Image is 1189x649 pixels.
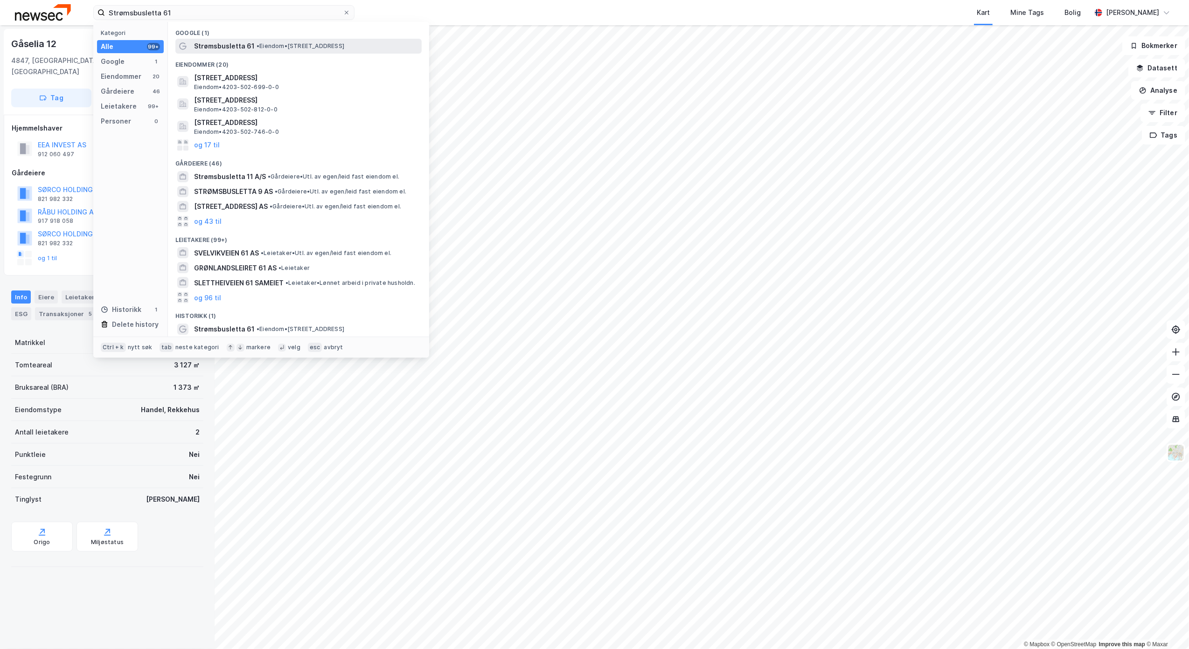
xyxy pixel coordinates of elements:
[153,58,160,65] div: 1
[128,344,153,351] div: nytt søk
[194,292,221,303] button: og 96 til
[194,139,220,151] button: og 17 til
[112,319,159,330] div: Delete history
[285,279,415,287] span: Leietaker • Lønnet arbeid i private husholdn.
[189,449,200,460] div: Nei
[153,88,160,95] div: 46
[91,539,124,546] div: Miljøstatus
[194,95,418,106] span: [STREET_ADDRESS]
[174,359,200,371] div: 3 127 ㎡
[977,7,990,18] div: Kart
[12,167,203,179] div: Gårdeiere
[257,325,259,332] span: •
[15,449,46,460] div: Punktleie
[270,203,272,210] span: •
[275,188,406,195] span: Gårdeiere • Utl. av egen/leid fast eiendom el.
[194,262,277,274] span: GRØNLANDSLEIRET 61 AS
[1106,7,1159,18] div: [PERSON_NAME]
[62,290,113,304] div: Leietakere
[11,36,58,51] div: Gåselia 12
[15,359,52,371] div: Tomteareal
[189,471,200,483] div: Nei
[194,41,255,52] span: Strømsbusletta 61
[34,539,50,546] div: Origo
[1167,444,1185,462] img: Z
[246,344,271,351] div: markere
[11,89,91,107] button: Tag
[101,101,137,112] div: Leietakere
[257,42,344,50] span: Eiendom • [STREET_ADDRESS]
[194,72,418,83] span: [STREET_ADDRESS]
[194,106,278,113] span: Eiendom • 4203-502-812-0-0
[35,307,99,320] div: Transaksjoner
[261,249,264,256] span: •
[1131,81,1185,100] button: Analyse
[15,4,71,21] img: newsec-logo.f6e21ccffca1b3a03d2d.png
[194,83,279,91] span: Eiendom • 4203-502-699-0-0
[257,325,344,333] span: Eiendom • [STREET_ADDRESS]
[15,427,69,438] div: Antall leietakere
[12,123,203,134] div: Hjemmelshaver
[101,41,113,52] div: Alle
[105,6,343,20] input: Søk på adresse, matrikkel, gårdeiere, leietakere eller personer
[275,188,278,195] span: •
[38,217,73,225] div: 917 918 058
[194,171,266,182] span: Strømsbusletta 11 A/S
[38,240,73,247] div: 821 982 332
[324,344,343,351] div: avbryt
[168,22,429,39] div: Google (1)
[153,306,160,313] div: 1
[194,128,279,136] span: Eiendom • 4203-502-746-0-0
[1024,641,1050,648] a: Mapbox
[146,494,200,505] div: [PERSON_NAME]
[101,56,125,67] div: Google
[11,290,31,304] div: Info
[153,73,160,80] div: 20
[38,151,74,158] div: 912 060 497
[261,249,391,257] span: Leietaker • Utl. av egen/leid fast eiendom el.
[278,264,310,272] span: Leietaker
[147,43,160,50] div: 99+
[268,173,271,180] span: •
[141,404,200,415] div: Handel, Rekkehus
[153,117,160,125] div: 0
[11,55,129,77] div: 4847, [GEOGRAPHIC_DATA], [GEOGRAPHIC_DATA]
[195,427,200,438] div: 2
[15,471,51,483] div: Festegrunn
[1064,7,1081,18] div: Bolig
[101,116,131,127] div: Personer
[15,404,62,415] div: Eiendomstype
[15,494,42,505] div: Tinglyst
[194,201,268,212] span: [STREET_ADDRESS] AS
[194,324,255,335] span: Strømsbusletta 61
[101,71,141,82] div: Eiendommer
[101,29,164,36] div: Kategori
[86,309,95,318] div: 5
[194,216,222,227] button: og 43 til
[101,86,134,97] div: Gårdeiere
[1099,641,1145,648] a: Improve this map
[1010,7,1044,18] div: Mine Tags
[1122,36,1185,55] button: Bokmerker
[175,344,219,351] div: neste kategori
[270,203,401,210] span: Gårdeiere • Utl. av egen/leid fast eiendom el.
[160,343,174,352] div: tab
[257,42,259,49] span: •
[11,307,31,320] div: ESG
[1051,641,1097,648] a: OpenStreetMap
[194,186,273,197] span: STRØMSBUSLETTA 9 AS
[268,173,399,180] span: Gårdeiere • Utl. av egen/leid fast eiendom el.
[168,305,429,322] div: Historikk (1)
[194,248,259,259] span: SVELVIKVEIEN 61 AS
[168,229,429,246] div: Leietakere (99+)
[1140,104,1185,122] button: Filter
[101,304,141,315] div: Historikk
[308,343,322,352] div: esc
[168,152,429,169] div: Gårdeiere (46)
[1142,126,1185,145] button: Tags
[194,277,284,289] span: SLETTHEIVEIEN 61 SAMEIET
[15,337,45,348] div: Matrikkel
[1128,59,1185,77] button: Datasett
[1142,604,1189,649] iframe: Chat Widget
[35,290,58,304] div: Eiere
